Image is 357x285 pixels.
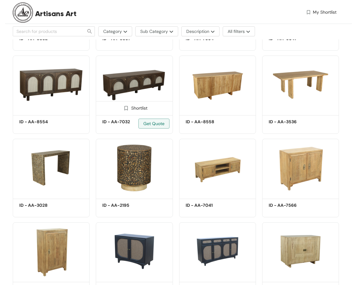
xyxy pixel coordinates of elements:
span: Get Quote [143,120,165,127]
img: more-options [209,30,215,33]
button: All filtersmore-options [223,26,255,36]
span: search [85,29,95,34]
div: Shortlist [121,105,147,111]
h5: ID - AA-7032 [102,119,155,125]
span: Description [186,28,209,35]
span: Category [103,28,122,35]
button: search [85,26,95,36]
img: 15df6815-b34d-47fb-a578-d770afae968a [179,139,256,197]
span: Artisans Art [35,8,76,19]
h5: ID - AA-3028 [19,202,72,209]
img: dbccc5e4-c4eb-47d5-b3a4-4ea3d230c293 [96,139,173,197]
img: 3543fefc-233c-4ece-ac33-d30c5d404817 [262,139,339,197]
img: 2337486b-a2e0-43be-884f-0c474931f773 [96,222,173,280]
img: more-options [122,30,127,33]
img: d1c1061b-eb70-40bf-bcbb-d9eac8b414e4 [262,222,339,280]
h5: ID - AA-8558 [186,119,239,125]
img: Shortlist [123,105,129,111]
img: more-options [245,30,250,33]
button: Categorymore-options [98,26,132,36]
h5: ID - AA-7566 [269,202,322,209]
span: My Shortlist [313,9,336,16]
img: 311b68e8-cd4e-4f35-82e7-42979d1a878a [262,56,339,113]
span: All filters [228,28,245,35]
img: 72fccbae-ffa0-49c0-bccd-366a846c7cef [13,56,90,113]
img: c46461db-43ee-498c-a49a-29d72375dea7 [96,56,173,113]
h5: ID - AA-7041 [186,202,239,209]
button: Descriptionmore-options [181,26,220,36]
input: Search for products [16,28,76,35]
img: Buyer Portal [13,2,33,23]
span: Sub Category [140,28,168,35]
img: a5da1fe9-7af3-4693-867b-d7ad55d1b827 [13,222,90,280]
img: 52d3feff-69aa-4042-bef0-8d7c089accf3 [179,56,256,113]
button: Get Quote [138,119,169,129]
h5: ID - AA-8554 [19,119,72,125]
img: 9962e4fc-24cc-4b3f-9317-c4e4cc3ae9a1 [179,222,256,280]
img: wishlist [306,9,311,16]
h5: ID - AA-2195 [102,202,155,209]
img: more-options [168,30,173,33]
img: b83ef104-b3f3-4612-b9e5-2615382dddb4 [13,139,90,197]
button: Sub Categorymore-options [135,26,178,36]
h5: ID - AA-3536 [269,119,322,125]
